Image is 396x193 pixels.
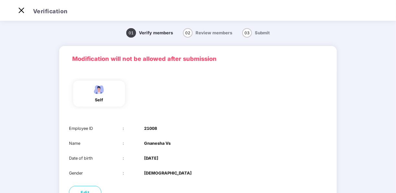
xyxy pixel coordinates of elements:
[196,30,232,35] span: Review members
[123,155,144,162] div: :
[69,125,123,132] div: Employee ID
[144,140,171,147] b: Gnanesha Vs
[144,155,158,162] b: [DATE]
[91,84,107,95] img: svg+xml;base64,PHN2ZyBpZD0iRW1wbG95ZWVfbWFsZSIgeG1sbnM9Imh0dHA6Ly93d3cudzMub3JnLzIwMDAvc3ZnIiB3aW...
[123,125,144,132] div: :
[139,30,173,35] span: Verify members
[183,28,193,38] span: 02
[69,155,123,162] div: Date of birth
[242,28,252,38] span: 03
[123,170,144,176] div: :
[123,140,144,147] div: :
[91,97,107,103] div: self
[126,28,136,38] span: 01
[144,170,192,176] b: [DEMOGRAPHIC_DATA]
[144,125,157,132] b: 21008
[69,170,123,176] div: Gender
[69,140,123,147] div: Name
[72,54,324,63] p: Modification will not be allowed after submission
[255,30,270,35] span: Submit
